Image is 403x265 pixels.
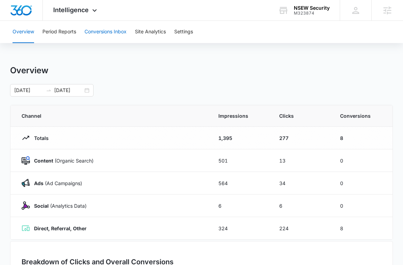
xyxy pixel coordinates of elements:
td: 224 [271,217,332,240]
td: 6 [210,194,271,217]
img: website_grey.svg [11,18,17,24]
button: Overview [13,21,34,43]
span: swap-right [46,88,51,93]
p: (Organic Search) [30,157,94,164]
td: 564 [210,172,271,194]
td: 0 [332,194,393,217]
input: End date [54,86,83,94]
img: Content [22,156,30,165]
h1: Overview [10,65,48,76]
span: Clicks [279,112,323,119]
button: Settings [174,21,193,43]
div: Domain Overview [26,41,62,45]
td: 8 [332,217,393,240]
img: Ads [22,179,30,187]
td: 324 [210,217,271,240]
td: 1,395 [210,127,271,149]
div: Domain: [DOMAIN_NAME] [18,18,76,24]
span: Intelligence [53,6,89,14]
img: tab_keywords_by_traffic_grey.svg [69,40,75,46]
strong: Ads [34,180,43,186]
span: Impressions [218,112,263,119]
p: (Ad Campaigns) [30,180,82,187]
span: Conversions [340,112,381,119]
div: Keywords by Traffic [77,41,117,45]
td: 13 [271,149,332,172]
img: tab_domain_overview_orange.svg [19,40,24,46]
button: Conversions Inbox [84,21,127,43]
td: 6 [271,194,332,217]
div: account id [294,11,330,16]
td: 8 [332,127,393,149]
span: Channel [22,112,202,119]
td: 501 [210,149,271,172]
div: account name [294,5,330,11]
strong: Social [34,203,49,209]
img: logo_orange.svg [11,11,17,17]
td: 34 [271,172,332,194]
span: to [46,88,51,93]
td: 0 [332,172,393,194]
button: Site Analytics [135,21,166,43]
img: Social [22,201,30,210]
strong: Direct, Referral, Other [34,225,87,231]
button: Period Reports [42,21,76,43]
p: (Analytics Data) [30,202,87,209]
strong: Content [34,158,53,164]
td: 277 [271,127,332,149]
td: 0 [332,149,393,172]
p: Totals [30,134,49,142]
div: v 4.0.25 [19,11,34,17]
input: Start date [14,86,43,94]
